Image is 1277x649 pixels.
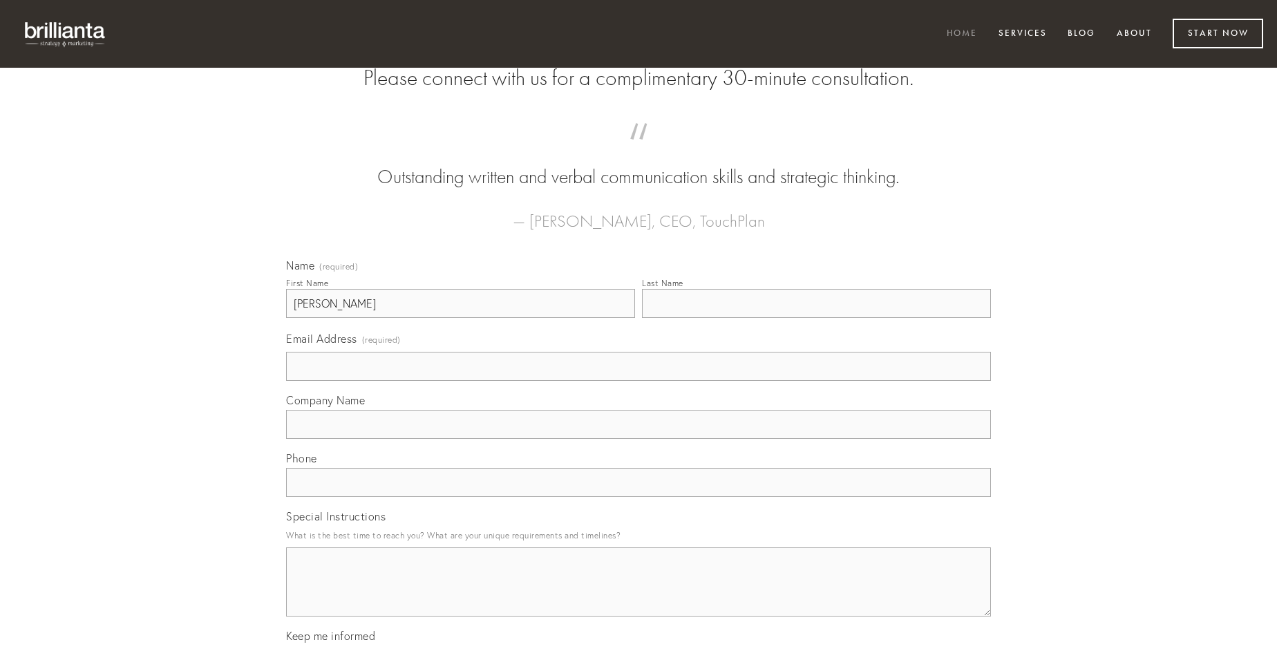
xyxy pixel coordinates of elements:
a: Blog [1059,23,1104,46]
p: What is the best time to reach you? What are your unique requirements and timelines? [286,526,991,545]
span: Keep me informed [286,629,375,643]
span: Company Name [286,393,365,407]
span: Phone [286,451,317,465]
div: Last Name [642,278,683,288]
h2: Please connect with us for a complimentary 30-minute consultation. [286,65,991,91]
span: Special Instructions [286,509,386,523]
span: (required) [319,263,358,271]
span: Email Address [286,332,357,346]
a: About [1108,23,1161,46]
a: Services [990,23,1056,46]
span: “ [308,137,969,164]
div: First Name [286,278,328,288]
a: Start Now [1173,19,1263,48]
figcaption: — [PERSON_NAME], CEO, TouchPlan [308,191,969,235]
blockquote: Outstanding written and verbal communication skills and strategic thinking. [308,137,969,191]
span: Name [286,258,314,272]
a: Home [938,23,986,46]
img: brillianta - research, strategy, marketing [14,14,117,54]
span: (required) [362,330,401,349]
